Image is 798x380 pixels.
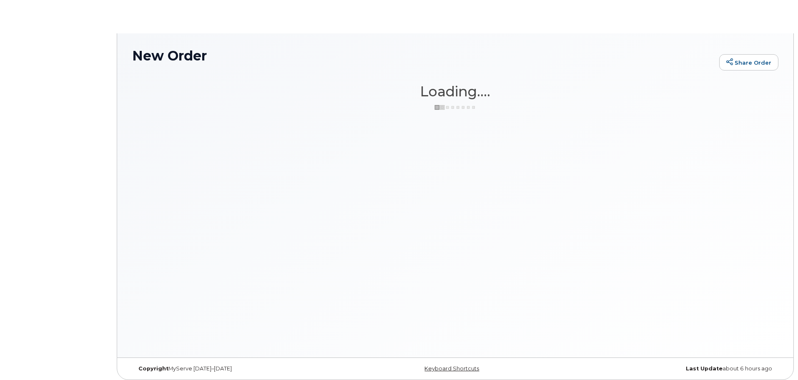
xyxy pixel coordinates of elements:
div: about 6 hours ago [563,365,778,372]
strong: Last Update [686,365,723,372]
img: ajax-loader-3a6953c30dc77f0bf724df975f13086db4f4c1262e45940f03d1251963f1bf2e.gif [434,104,476,111]
h1: Loading.... [132,84,778,99]
a: Keyboard Shortcuts [424,365,479,372]
a: Share Order [719,54,778,71]
strong: Copyright [138,365,168,372]
h1: New Order [132,48,715,63]
div: MyServe [DATE]–[DATE] [132,365,348,372]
